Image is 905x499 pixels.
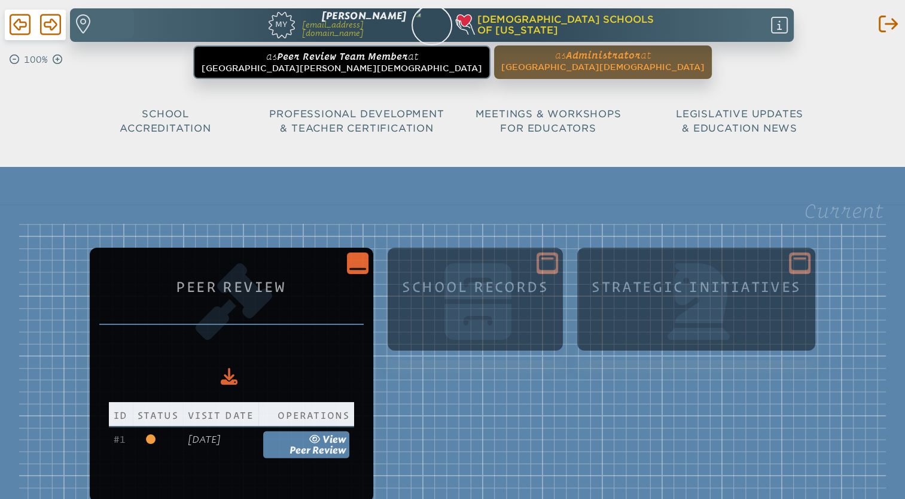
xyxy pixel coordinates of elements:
span: My [269,12,295,29]
a: [PERSON_NAME][EMAIL_ADDRESS][DOMAIN_NAME] [302,11,407,38]
h1: Strategic Initiatives [592,279,801,295]
span: School Accreditation [120,108,211,134]
span: Peer Review [290,444,346,455]
span: [GEOGRAPHIC_DATA][DEMOGRAPHIC_DATA] [501,62,705,72]
span: Professional Development & Teacher Certification [269,108,444,134]
span: Id [114,409,128,421]
span: view [322,434,346,445]
div: Download to CSV [221,368,237,385]
a: My [212,9,294,38]
span: [PERSON_NAME] [322,10,407,22]
h1: School Records [402,279,549,295]
span: [DATE] [188,434,221,445]
span: Visit Date [188,409,254,421]
span: Legislative Updates & Education News [676,108,803,134]
a: asAdministratorat[GEOGRAPHIC_DATA][DEMOGRAPHIC_DATA] [496,45,709,74]
p: 100% [22,53,50,67]
span: Meetings & Workshops for Educators [476,108,621,134]
span: Forward [40,13,61,36]
span: Administrator [566,50,641,60]
h1: [DEMOGRAPHIC_DATA] Schools of [US_STATE] [457,14,728,36]
p: Find a school [92,14,130,35]
span: Back [10,13,31,36]
p: [EMAIL_ADDRESS][DOMAIN_NAME] [302,21,407,37]
legend: Current [804,200,883,222]
img: csf-heart-hand-light-thick-100.png [455,14,475,35]
span: Operations [278,407,349,421]
img: abd78d9d-7a22-4129-ae8f-0020cc81ffb4 [406,3,457,54]
span: 1 [114,434,126,445]
span: at [641,50,651,60]
span: as [555,50,566,60]
a: view Peer Review [263,431,349,458]
a: [DEMOGRAPHIC_DATA] Schoolsof [US_STATE] [457,14,728,36]
h1: Peer Review [104,279,359,295]
span: Status [138,409,179,421]
div: Christian Schools of Florida [457,14,793,36]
